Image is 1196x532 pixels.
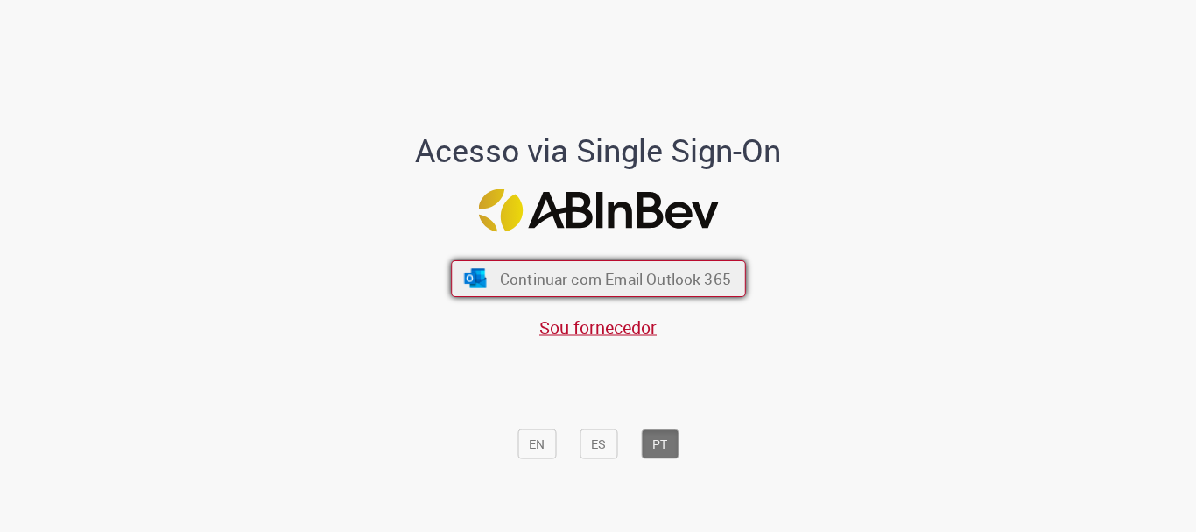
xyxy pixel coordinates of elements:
button: EN [517,429,556,459]
img: ícone Azure/Microsoft 360 [462,269,488,288]
button: PT [641,429,679,459]
h1: Acesso via Single Sign-On [355,133,841,168]
span: Continuar com Email Outlook 365 [499,269,730,289]
button: ícone Azure/Microsoft 360 Continuar com Email Outlook 365 [451,260,746,297]
img: Logo ABInBev [478,189,718,232]
button: ES [580,429,617,459]
a: Sou fornecedor [539,316,657,339]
